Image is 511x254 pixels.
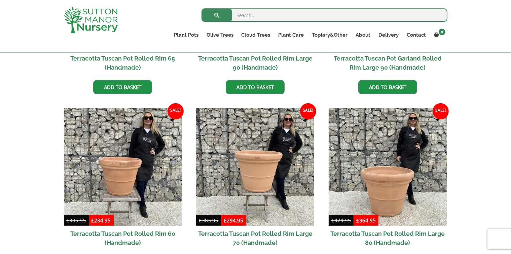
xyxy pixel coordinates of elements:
bdi: 383.95 [199,217,218,224]
span: £ [331,217,334,224]
h2: Terracotta Tuscan Pot Rolled Rim Large 80 (Handmade) [329,226,447,250]
img: logo [64,7,118,33]
a: Add to basket: “Terracotta Tuscan Pot Garland Rolled Rim Large 90 (Handmade)” [358,80,417,94]
a: Plant Care [275,30,308,40]
bdi: 364.95 [356,217,376,224]
a: Sale! Terracotta Tuscan Pot Rolled Rim Large 70 (Handmade) [196,108,314,250]
h2: Terracotta Tuscan Pot Rolled Rim Large 90 (Handmade) [196,51,314,75]
h2: Terracotta Tuscan Pot Rolled Rim 60 (Handmade) [64,226,182,250]
h2: Terracotta Tuscan Pot Rolled Rim Large 70 (Handmade) [196,226,314,250]
bdi: 234.95 [92,217,111,224]
img: Terracotta Tuscan Pot Rolled Rim Large 80 (Handmade) [329,108,447,226]
a: Add to basket: “Terracotta Tuscan Pot Rolled Rim 65 (Handmade)” [93,80,152,94]
a: Delivery [375,30,403,40]
a: Olive Trees [203,30,238,40]
span: £ [356,217,359,224]
bdi: 305.95 [67,217,86,224]
span: £ [67,217,70,224]
span: Sale! [300,103,316,119]
a: Sale! Terracotta Tuscan Pot Rolled Rim Large 80 (Handmade) [329,108,447,250]
input: Search... [202,8,447,22]
a: Topiary&Other [308,30,352,40]
span: £ [199,217,202,224]
span: Sale! [433,103,449,119]
span: £ [92,217,95,224]
a: Cloud Trees [238,30,275,40]
h2: Terracotta Tuscan Pot Garland Rolled Rim Large 90 (Handmade) [329,51,447,75]
a: About [352,30,375,40]
span: 0 [439,29,445,35]
img: Terracotta Tuscan Pot Rolled Rim 60 (Handmade) [64,108,182,226]
a: Plant Pots [170,30,203,40]
bdi: 474.95 [331,217,351,224]
a: Add to basket: “Terracotta Tuscan Pot Rolled Rim Large 90 (Handmade)” [226,80,285,94]
bdi: 294.95 [224,217,243,224]
a: Sale! Terracotta Tuscan Pot Rolled Rim 60 (Handmade) [64,108,182,250]
a: Contact [403,30,430,40]
span: £ [224,217,227,224]
h2: Terracotta Tuscan Pot Rolled Rim 65 (Handmade) [64,51,182,75]
span: Sale! [168,103,184,119]
img: Terracotta Tuscan Pot Rolled Rim Large 70 (Handmade) [196,108,314,226]
a: 0 [430,30,447,40]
